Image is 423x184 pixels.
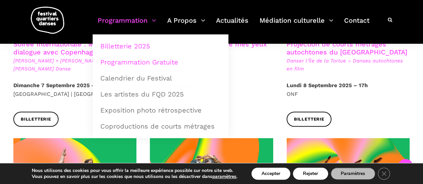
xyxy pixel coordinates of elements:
button: paramètres [212,174,236,180]
span: [PERSON_NAME] + [PERSON_NAME] + [PERSON_NAME] Danse [13,57,136,73]
a: Billetterie [13,112,59,127]
a: Calendrier du Festival [96,70,225,86]
a: Les artistes du FQD 2025 [96,86,225,102]
a: A Propos [167,15,205,34]
a: Billetterie 2025 [96,38,225,54]
p: Vous pouvez en savoir plus sur les cookies que nous utilisons ou les désactiver dans . [32,174,237,180]
button: Rejeter [293,168,328,180]
strong: Dimanche 7 Septembre 2025 – 20h [13,82,107,88]
button: Close GDPR Cookie Banner [378,168,390,180]
a: Exposition photo rétrospective [96,103,225,118]
strong: Lundi 8 Septembre 2025 – 17h [287,82,368,88]
a: Billetterie [287,112,332,127]
a: Médiation culturelle [259,15,333,34]
a: Programmation Gratuite [96,54,225,70]
a: Soirée Internationale : Montréal en dialogue avec Copenhague [13,40,127,56]
span: Billetterie [21,116,51,123]
h3: Projection de courts métrages autochtones du [GEOGRAPHIC_DATA] [287,40,410,57]
a: Programmation [98,15,156,34]
span: Danser l’Île de la Tortue – Danses autochtones en film [287,57,410,73]
img: logo-fqd-med [31,7,64,34]
span: Billetterie [294,116,324,123]
button: Accepter [251,168,290,180]
a: Coproductions de courts métrages [96,119,225,134]
p: ONF [287,81,410,98]
p: [GEOGRAPHIC_DATA] | [GEOGRAPHIC_DATA] [13,81,136,98]
a: Actualités [216,15,248,34]
a: Contact [344,15,369,34]
button: Paramètres [331,168,375,180]
p: Nous utilisons des cookies pour vous offrir la meilleure expérience possible sur notre site web. [32,168,237,174]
